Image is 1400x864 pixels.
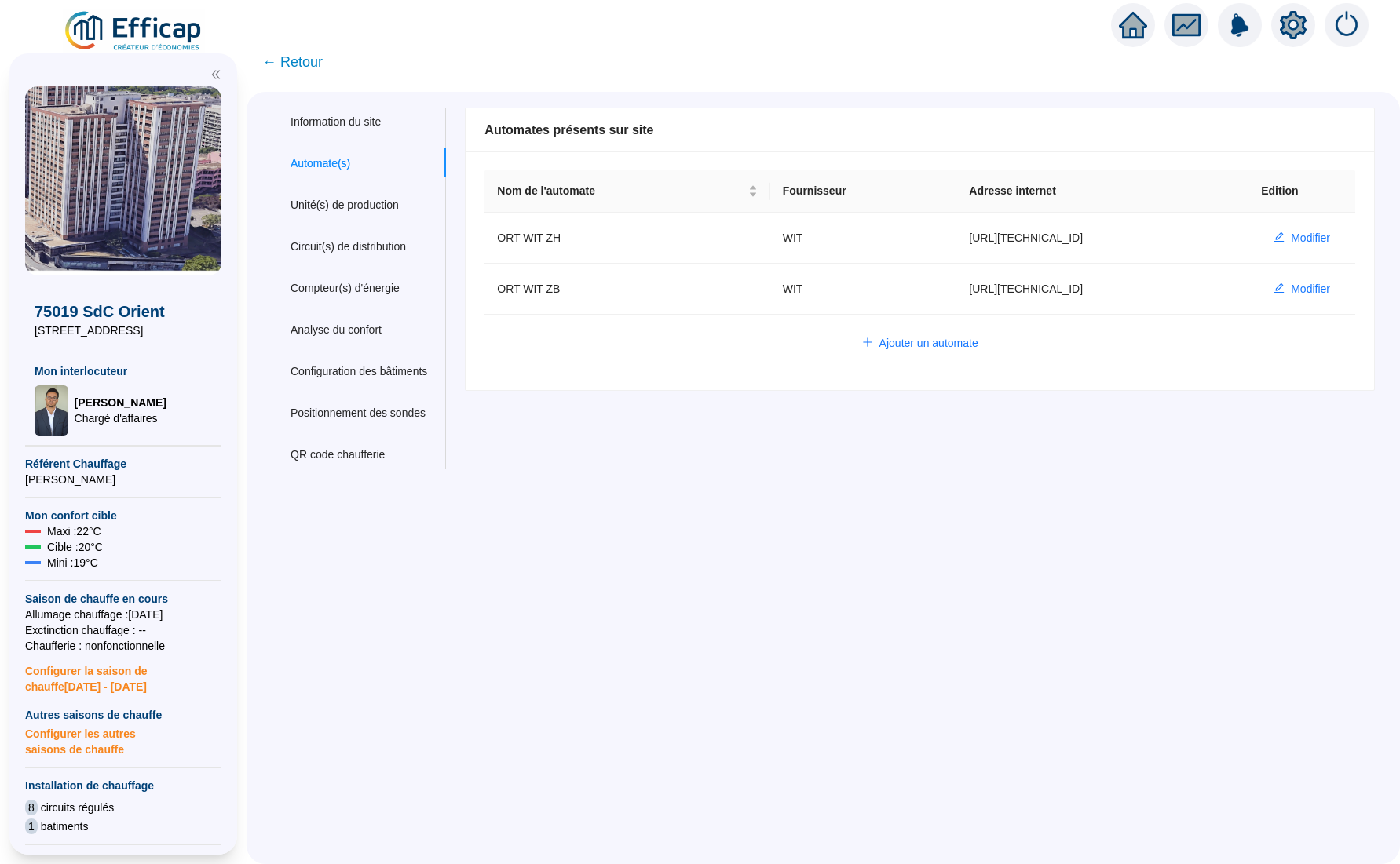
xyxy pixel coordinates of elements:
[47,555,98,571] span: Mini : 19 °C
[291,280,400,297] div: Compteur(s) d'énergie
[862,337,873,348] span: plus
[1261,225,1343,250] button: Modifier
[25,508,221,523] span: Mon confort cible
[850,330,991,355] button: Ajouter un automate
[47,539,103,555] span: Cible : 20 °C
[25,472,221,487] span: [PERSON_NAME]
[25,622,221,638] span: Exctinction chauffage : --
[291,405,426,421] div: Positionnement des sondes
[1274,231,1285,242] span: edit
[63,9,205,53] img: efficap energie logo
[1291,230,1330,246] span: Modifier
[41,818,89,834] span: batiments
[770,213,957,264] td: WIT
[25,638,221,654] span: Chaufferie : non fonctionnelle
[75,410,166,426] span: Chargé d'affaires
[25,607,221,622] span: Allumage chauffage : [DATE]
[25,818,38,834] span: 1
[291,239,406,255] div: Circuit(s) de distribution
[956,213,1248,264] td: [URL][TECHNICAL_ID]
[25,654,221,694] span: Configurer la saison de chauffe [DATE] - [DATE]
[1274,283,1285,293] span: edit
[47,523,101,539] span: Maxi : 22 °C
[1119,11,1147,39] span: home
[25,456,221,472] span: Référent Chauffage
[291,114,381,130] div: Information du site
[770,264,957,315] td: WIT
[1291,281,1330,297] span: Modifier
[291,197,399,213] div: Unité(s) de production
[484,264,769,315] td: ORT WIT ZB
[484,121,1355,140] div: Automates présents sur site
[35,323,212,338] span: [STREET_ADDRESS]
[291,447,385,463] div: QR code chaufferie
[262,51,323,73] span: ← Retour
[1325,3,1369,47] img: alerts
[770,170,957,213] th: Fournisseur
[497,183,744,199] span: Nom de l'automate
[956,170,1248,213] th: Adresse internet
[1279,11,1307,39] span: setting
[75,395,166,410] span: [PERSON_NAME]
[879,335,978,352] span: Ajouter un automate
[35,363,212,379] span: Mon interlocuteur
[1172,11,1201,39] span: fund
[291,322,382,338] div: Analyse du confort
[1218,3,1262,47] img: alerts
[35,385,68,436] img: Chargé d'affaires
[25,778,221,793] span: Installation de chauffage
[25,591,221,607] span: Saison de chauffe en cours
[484,170,769,213] th: Nom de l'automate
[35,301,212,323] span: 75019 SdC Orient
[41,800,114,815] span: circuits régulés
[956,264,1248,315] td: [URL][TECHNICAL_ID]
[291,155,350,172] div: Automate(s)
[25,707,221,723] span: Autres saisons de chauffe
[1261,276,1343,301] button: Modifier
[25,723,221,757] span: Configurer les autres saisons de chauffe
[25,800,38,815] span: 8
[484,213,769,264] td: ORT WIT ZH
[210,69,221,80] span: double-left
[291,363,427,380] div: Configuration des bâtiments
[1248,170,1355,213] th: Edition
